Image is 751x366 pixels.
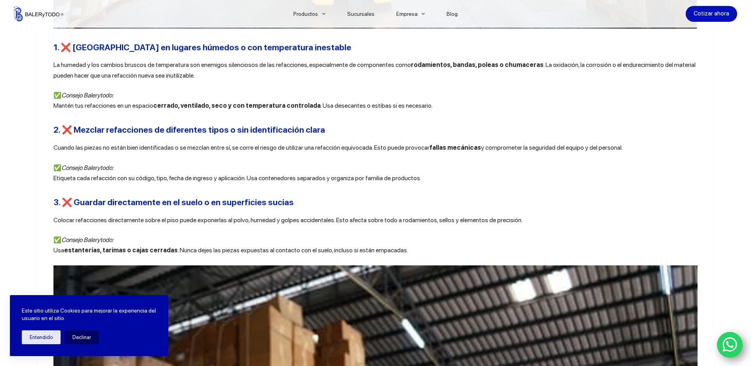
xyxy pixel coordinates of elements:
p: Este sitio utiliza Cookies para mejorar la experiencia del usuario en el sitio. [22,307,156,322]
button: Declinar [65,330,99,344]
b: 1. ❌ [GEOGRAPHIC_DATA] en lugares húmedos o con temperatura inestable [53,42,351,52]
span: y comprometer la seguridad del equipo y del personal. [481,144,623,151]
span: ✅ [53,236,61,244]
b: estanterías, tarimas o cajas cerradas [64,246,178,254]
span: Consejo Balerytodo: [61,91,113,99]
span: La humedad y los cambios bruscos de temperatura son enemigos silenciosos de las refacciones, espe... [53,61,411,69]
span: Etiqueta cada refacción con su código, tipo, fecha de ingreso y aplicación. Usa contenedores sepa... [53,174,421,182]
span: Consejo Balerytodo: [61,236,113,244]
a: WhatsApp [717,332,743,358]
img: Balerytodo [14,6,63,21]
button: Entendido [22,330,61,344]
span: Consejo Balerytodo: [61,164,113,172]
span: Mantén tus refacciones en un espacio [53,102,153,109]
span: Cuando las piezas no están bien identificadas o se mezclan entre sí, se corre el riesgo de utiliz... [53,144,430,151]
b: fallas mecánicas [430,144,481,151]
span: ✅ [53,91,61,99]
b: 2. ❌ Mezclar refacciones de diferentes tipos o sin identificación clara [53,125,325,135]
b: rodamientos, bandas, poleas o chumaceras [411,61,544,69]
span: Colocar refacciones directamente sobre el piso puede exponerlas al polvo, humedad y golpes accide... [53,216,523,224]
b: 3. ❌ Guardar directamente en el suelo o en superficies sucias [53,197,294,207]
span: . Nunca dejes las piezas expuestas al contacto con el suelo, incluso si están empacadas. [178,246,408,254]
a: Cotizar ahora [686,6,737,22]
span: Usa [53,246,64,254]
b: cerrado, ventilado, seco y con temperatura controlada [153,102,321,109]
span: . La oxidación, la corrosión o el endurecimiento del material pueden hacer que una refacción nuev... [53,61,696,79]
span: . Usa desecantes o estibas si es necesario. [321,102,433,109]
span: ✅ [53,164,61,172]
